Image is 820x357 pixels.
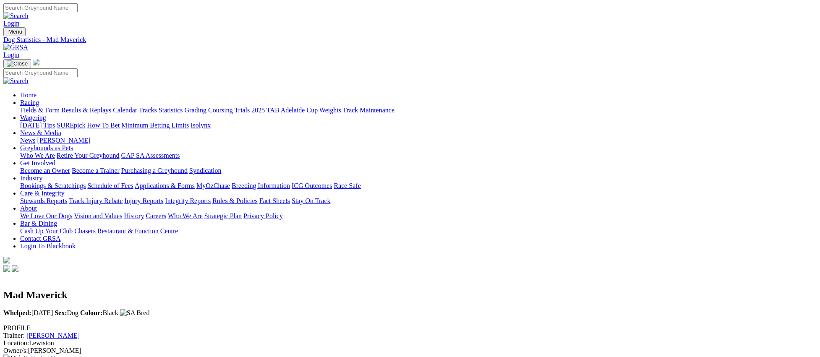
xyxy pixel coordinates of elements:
[20,235,60,242] a: Contact GRSA
[26,332,80,339] a: [PERSON_NAME]
[20,167,70,174] a: Become an Owner
[319,107,341,114] a: Weights
[3,309,31,316] b: Whelped:
[20,227,73,235] a: Cash Up Your Club
[20,197,67,204] a: Stewards Reports
[251,107,318,114] a: 2025 TAB Adelaide Cup
[234,107,250,114] a: Trials
[185,107,206,114] a: Grading
[121,152,180,159] a: GAP SA Assessments
[74,212,122,219] a: Vision and Values
[61,107,111,114] a: Results & Replays
[3,59,31,68] button: Toggle navigation
[124,212,144,219] a: History
[57,122,85,129] a: SUREpick
[20,182,86,189] a: Bookings & Scratchings
[20,159,55,167] a: Get Involved
[3,339,29,347] span: Location:
[139,107,157,114] a: Tracks
[3,12,29,20] img: Search
[168,212,203,219] a: Who We Are
[20,152,55,159] a: Who We Are
[20,212,817,220] div: About
[165,197,211,204] a: Integrity Reports
[3,27,26,36] button: Toggle navigation
[12,265,18,272] img: twitter.svg
[20,107,60,114] a: Fields & Form
[259,197,290,204] a: Fact Sheets
[3,265,10,272] img: facebook.svg
[3,51,19,58] a: Login
[20,197,817,205] div: Care & Integrity
[74,227,178,235] a: Chasers Restaurant & Function Centre
[243,212,283,219] a: Privacy Policy
[120,309,150,317] img: SA Bred
[37,137,90,144] a: [PERSON_NAME]
[135,182,195,189] a: Applications & Forms
[124,197,163,204] a: Injury Reports
[57,152,120,159] a: Retire Your Greyhound
[3,36,817,44] a: Dog Statistics - Mad Maverick
[3,347,817,354] div: [PERSON_NAME]
[3,309,53,316] span: [DATE]
[3,68,78,77] input: Search
[20,91,37,99] a: Home
[55,309,78,316] span: Dog
[20,167,817,175] div: Get Involved
[189,167,221,174] a: Syndication
[8,29,22,35] span: Menu
[146,212,166,219] a: Careers
[20,182,817,190] div: Industry
[20,220,57,227] a: Bar & Dining
[20,242,76,250] a: Login To Blackbook
[72,167,120,174] a: Become a Trainer
[33,59,39,65] img: logo-grsa-white.png
[3,3,78,12] input: Search
[334,182,360,189] a: Race Safe
[232,182,290,189] a: Breeding Information
[292,182,332,189] a: ICG Outcomes
[20,129,61,136] a: News & Media
[55,309,67,316] b: Sex:
[20,137,35,144] a: News
[7,60,28,67] img: Close
[3,339,817,347] div: Lewiston
[87,122,120,129] a: How To Bet
[20,190,65,197] a: Care & Integrity
[292,197,330,204] a: Stay On Track
[20,175,42,182] a: Industry
[20,114,46,121] a: Wagering
[20,205,37,212] a: About
[20,144,73,151] a: Greyhounds as Pets
[3,289,817,301] h2: Mad Maverick
[3,332,25,339] span: Trainer:
[3,257,10,263] img: logo-grsa-white.png
[20,137,817,144] div: News & Media
[3,347,28,354] span: Owner/s:
[20,99,39,106] a: Racing
[212,197,258,204] a: Rules & Policies
[3,77,29,85] img: Search
[3,44,28,51] img: GRSA
[196,182,230,189] a: MyOzChase
[121,122,189,129] a: Minimum Betting Limits
[87,182,133,189] a: Schedule of Fees
[20,122,817,129] div: Wagering
[69,197,123,204] a: Track Injury Rebate
[20,122,55,129] a: [DATE] Tips
[20,227,817,235] div: Bar & Dining
[20,152,817,159] div: Greyhounds as Pets
[20,107,817,114] div: Racing
[113,107,137,114] a: Calendar
[80,309,118,316] span: Black
[159,107,183,114] a: Statistics
[343,107,394,114] a: Track Maintenance
[121,167,188,174] a: Purchasing a Greyhound
[20,212,72,219] a: We Love Our Dogs
[80,309,102,316] b: Colour:
[3,324,817,332] div: PROFILE
[208,107,233,114] a: Coursing
[191,122,211,129] a: Isolynx
[3,20,19,27] a: Login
